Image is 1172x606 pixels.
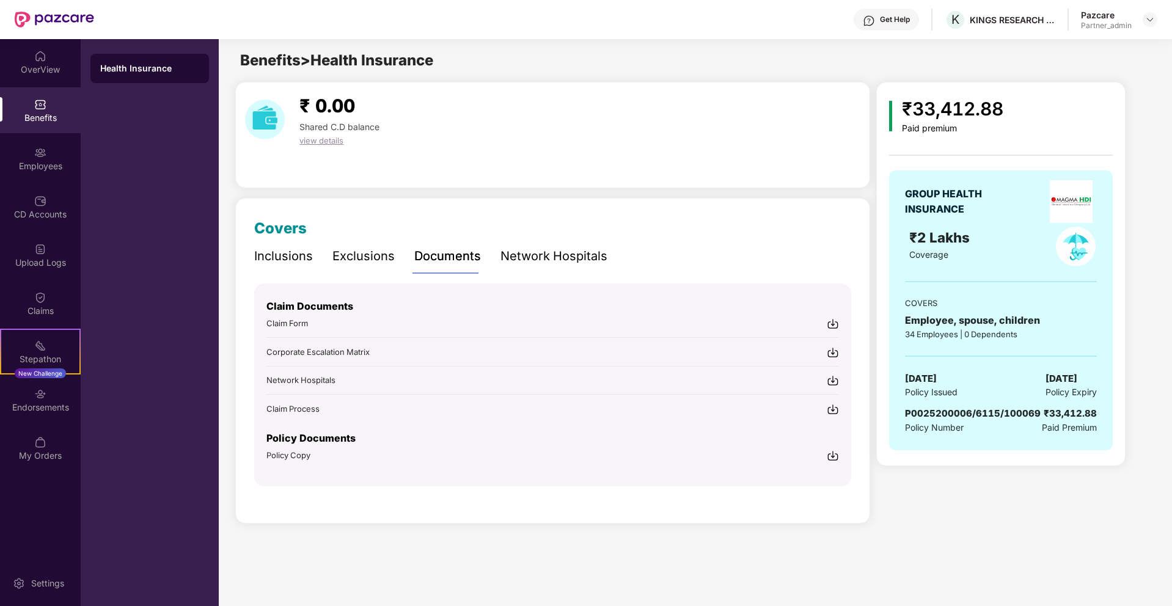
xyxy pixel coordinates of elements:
div: Partner_admin [1081,21,1132,31]
div: ₹33,412.88 [902,95,1003,123]
div: New Challenge [15,368,66,378]
div: Exclusions [332,247,395,266]
img: svg+xml;base64,PHN2ZyBpZD0iRHJvcGRvd24tMzJ4MzIiIHhtbG5zPSJodHRwOi8vd3d3LnczLm9yZy8yMDAwL3N2ZyIgd2... [1145,15,1155,24]
p: Policy Documents [266,431,839,446]
span: Policy Expiry [1046,385,1097,399]
img: svg+xml;base64,PHN2ZyBpZD0iQmVuZWZpdHMiIHhtbG5zPSJodHRwOi8vd3d3LnczLm9yZy8yMDAwL3N2ZyIgd2lkdGg9Ij... [34,98,46,111]
span: Network Hospitals [266,375,335,385]
div: Pazcare [1081,9,1132,21]
div: ₹33,412.88 [1044,406,1097,421]
img: icon [889,101,892,131]
img: policyIcon [1056,227,1096,266]
img: New Pazcare Logo [15,12,94,27]
img: svg+xml;base64,PHN2ZyBpZD0iU2V0dGluZy0yMHgyMCIgeG1sbnM9Imh0dHA6Ly93d3cudzMub3JnLzIwMDAvc3ZnIiB3aW... [13,577,25,590]
span: Policy Copy [266,450,310,460]
img: svg+xml;base64,PHN2ZyBpZD0iRW5kb3JzZW1lbnRzIiB4bWxucz0iaHR0cDovL3d3dy53My5vcmcvMjAwMC9zdmciIHdpZH... [34,388,46,400]
span: Corporate Escalation Matrix [266,347,370,357]
div: Get Help [880,15,910,24]
div: Stepathon [1,353,79,365]
img: svg+xml;base64,PHN2ZyBpZD0iQ2xhaW0iIHhtbG5zPSJodHRwOi8vd3d3LnczLm9yZy8yMDAwL3N2ZyIgd2lkdGg9IjIwIi... [34,291,46,304]
div: Employee, spouse, children [905,313,1097,328]
div: 34 Employees | 0 Dependents [905,328,1097,340]
span: P0025200006/6115/100069 [905,407,1041,419]
span: Benefits > Health Insurance [240,51,433,69]
img: svg+xml;base64,PHN2ZyBpZD0iRG93bmxvYWQtMjR4MjQiIHhtbG5zPSJodHRwOi8vd3d3LnczLm9yZy8yMDAwL3N2ZyIgd2... [827,450,839,462]
span: Shared C.D balance [299,122,379,132]
img: svg+xml;base64,PHN2ZyBpZD0iSG9tZSIgeG1sbnM9Imh0dHA6Ly93d3cudzMub3JnLzIwMDAvc3ZnIiB3aWR0aD0iMjAiIG... [34,50,46,62]
img: svg+xml;base64,PHN2ZyBpZD0iRG93bmxvYWQtMjR4MjQiIHhtbG5zPSJodHRwOi8vd3d3LnczLm9yZy8yMDAwL3N2ZyIgd2... [827,318,839,330]
img: svg+xml;base64,PHN2ZyB4bWxucz0iaHR0cDovL3d3dy53My5vcmcvMjAwMC9zdmciIHdpZHRoPSIyMSIgaGVpZ2h0PSIyMC... [34,340,46,352]
span: [DATE] [1046,371,1077,386]
span: Claim Form [266,318,308,328]
img: svg+xml;base64,PHN2ZyBpZD0iSGVscC0zMngzMiIgeG1sbnM9Imh0dHA6Ly93d3cudzMub3JnLzIwMDAvc3ZnIiB3aWR0aD... [863,15,875,27]
span: view details [299,136,343,145]
img: svg+xml;base64,PHN2ZyBpZD0iQ0RfQWNjb3VudHMiIGRhdGEtbmFtZT0iQ0QgQWNjb3VudHMiIHhtbG5zPSJodHRwOi8vd3... [34,195,46,207]
span: [DATE] [905,371,937,386]
img: svg+xml;base64,PHN2ZyBpZD0iVXBsb2FkX0xvZ3MiIGRhdGEtbmFtZT0iVXBsb2FkIExvZ3MiIHhtbG5zPSJodHRwOi8vd3... [34,243,46,255]
span: Coverage [909,249,948,260]
img: download [245,100,285,139]
img: svg+xml;base64,PHN2ZyBpZD0iTXlfT3JkZXJzIiBkYXRhLW5hbWU9Ik15IE9yZGVycyIgeG1sbnM9Imh0dHA6Ly93d3cudz... [34,436,46,448]
img: svg+xml;base64,PHN2ZyBpZD0iRG93bmxvYWQtMjR4MjQiIHhtbG5zPSJodHRwOi8vd3d3LnczLm9yZy8yMDAwL3N2ZyIgd2... [827,374,839,387]
img: insurerLogo [1050,180,1093,223]
p: Claim Documents [266,299,839,314]
span: K [951,12,959,27]
div: Network Hospitals [500,247,607,266]
div: Inclusions [254,247,313,266]
div: Health Insurance [100,62,199,75]
div: GROUP HEALTH INSURANCE [905,186,1012,217]
span: Policy Issued [905,385,958,399]
span: ₹ 0.00 [299,95,355,117]
span: Covers [254,219,307,237]
span: Policy Number [905,422,964,433]
div: KINGS RESEARCH PRIVATE LIMITED [970,14,1055,26]
span: ₹2 Lakhs [909,229,973,246]
span: Paid Premium [1042,421,1097,434]
div: Documents [414,247,481,266]
img: svg+xml;base64,PHN2ZyBpZD0iRG93bmxvYWQtMjR4MjQiIHhtbG5zPSJodHRwOi8vd3d3LnczLm9yZy8yMDAwL3N2ZyIgd2... [827,403,839,415]
img: svg+xml;base64,PHN2ZyBpZD0iRW1wbG95ZWVzIiB4bWxucz0iaHR0cDovL3d3dy53My5vcmcvMjAwMC9zdmciIHdpZHRoPS... [34,147,46,159]
img: svg+xml;base64,PHN2ZyBpZD0iRG93bmxvYWQtMjR4MjQiIHhtbG5zPSJodHRwOi8vd3d3LnczLm9yZy8yMDAwL3N2ZyIgd2... [827,346,839,359]
div: COVERS [905,297,1097,309]
div: Settings [27,577,68,590]
div: Paid premium [902,123,1003,134]
span: Claim Process [266,404,320,414]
